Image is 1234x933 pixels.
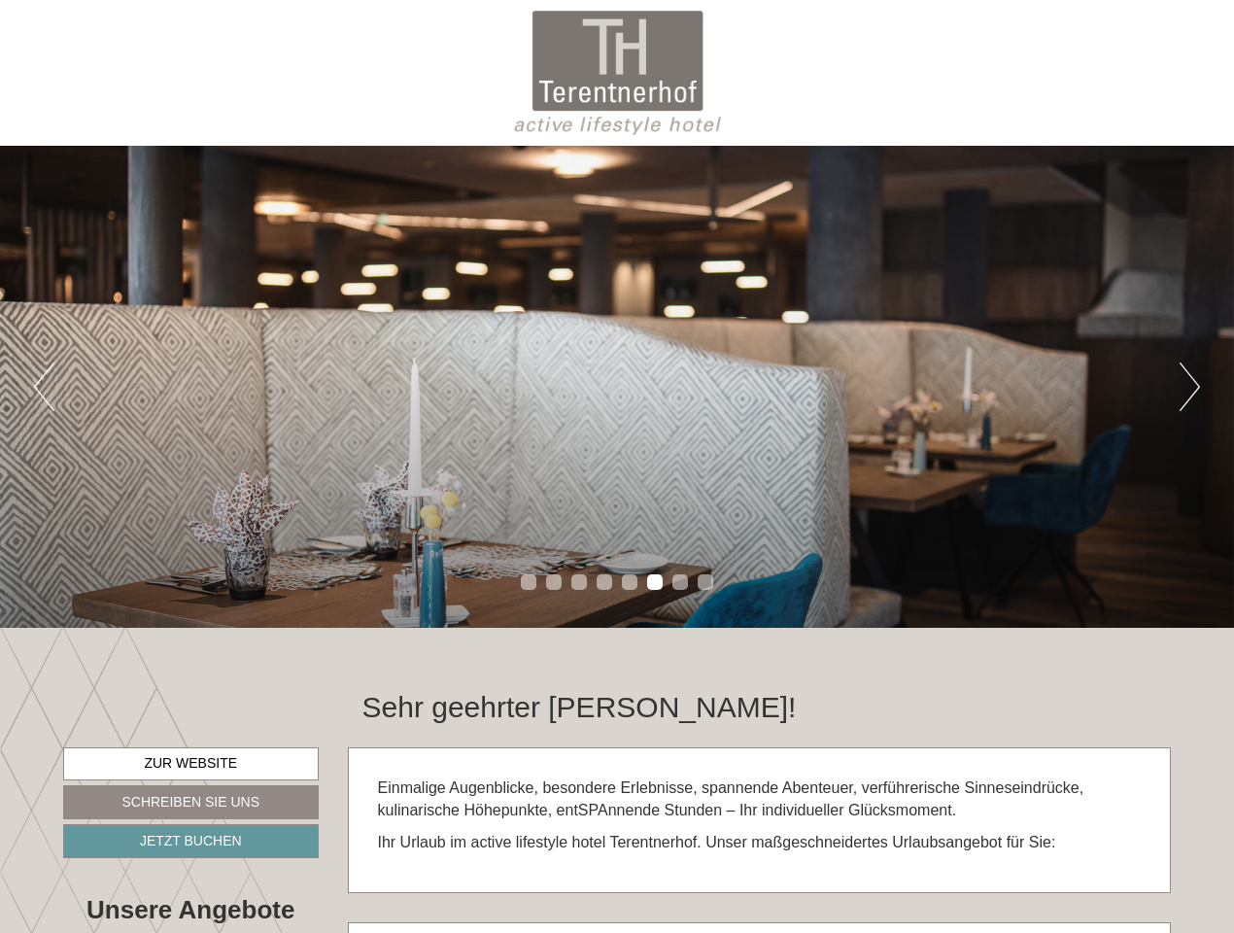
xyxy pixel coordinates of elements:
a: Jetzt buchen [63,824,319,858]
button: Next [1180,363,1200,411]
a: Zur Website [63,747,319,780]
p: Ihr Urlaub im active lifestyle hotel Terentnerhof. Unser maßgeschneidertes Urlaubsangebot für Sie: [378,832,1142,854]
h1: Sehr geehrter [PERSON_NAME]! [362,691,797,723]
button: Previous [34,363,54,411]
a: Schreiben Sie uns [63,785,319,819]
p: Einmalige Augenblicke, besondere Erlebnisse, spannende Abenteuer, verführerische Sinneseindrücke,... [378,777,1142,822]
div: Unsere Angebote [63,892,319,928]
